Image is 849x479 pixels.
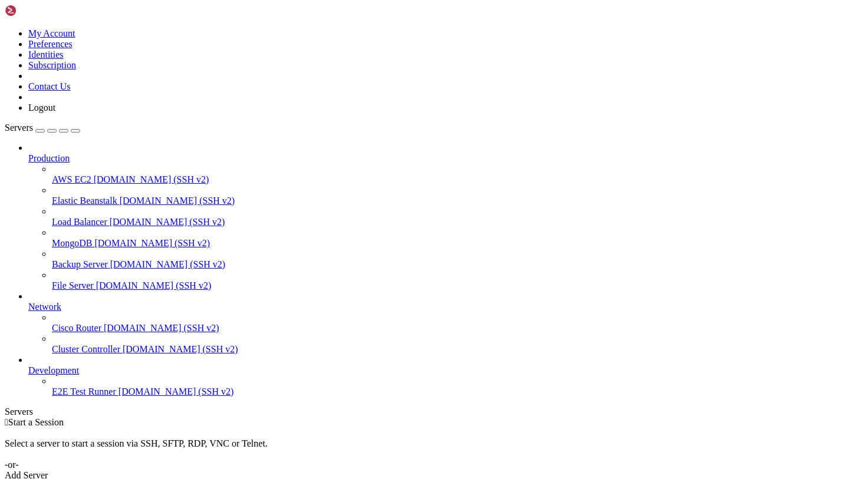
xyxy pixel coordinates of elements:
li: Cisco Router [DOMAIN_NAME] (SSH v2) [52,312,844,333]
span: Servers [5,123,33,133]
span: Elastic Beanstalk [52,196,117,206]
span: Cluster Controller [52,344,120,354]
div: Select a server to start a session via SSH, SFTP, RDP, VNC or Telnet. -or- [5,428,844,470]
a: Preferences [28,39,73,49]
span: Backup Server [52,259,108,269]
a: Servers [5,123,80,133]
a: E2E Test Runner [DOMAIN_NAME] (SSH v2) [52,386,844,397]
a: Logout [28,103,55,113]
a: Development [28,365,844,376]
span: Network [28,302,61,312]
span: [DOMAIN_NAME] (SSH v2) [120,196,235,206]
li: Load Balancer [DOMAIN_NAME] (SSH v2) [52,206,844,227]
span: MongoDB [52,238,92,248]
span: E2E Test Runner [52,386,116,397]
span: [DOMAIN_NAME] (SSH v2) [94,238,210,248]
li: Network [28,291,844,355]
span: AWS EC2 [52,174,91,184]
span: Start a Session [8,417,64,427]
a: Identities [28,49,64,60]
a: Subscription [28,60,76,70]
span: [DOMAIN_NAME] (SSH v2) [119,386,234,397]
li: File Server [DOMAIN_NAME] (SSH v2) [52,270,844,291]
a: AWS EC2 [DOMAIN_NAME] (SSH v2) [52,174,844,185]
li: AWS EC2 [DOMAIN_NAME] (SSH v2) [52,164,844,185]
a: Cluster Controller [DOMAIN_NAME] (SSH v2) [52,344,844,355]
li: MongoDB [DOMAIN_NAME] (SSH v2) [52,227,844,249]
a: Backup Server [DOMAIN_NAME] (SSH v2) [52,259,844,270]
li: Development [28,355,844,397]
a: Network [28,302,844,312]
li: Backup Server [DOMAIN_NAME] (SSH v2) [52,249,844,270]
li: Cluster Controller [DOMAIN_NAME] (SSH v2) [52,333,844,355]
span: File Server [52,280,94,290]
a: Load Balancer [DOMAIN_NAME] (SSH v2) [52,217,844,227]
a: File Server [DOMAIN_NAME] (SSH v2) [52,280,844,291]
a: Production [28,153,844,164]
span: Cisco Router [52,323,101,333]
span: [DOMAIN_NAME] (SSH v2) [104,323,219,333]
div: Servers [5,407,844,417]
a: My Account [28,28,75,38]
span: [DOMAIN_NAME] (SSH v2) [96,280,212,290]
a: Elastic Beanstalk [DOMAIN_NAME] (SSH v2) [52,196,844,206]
span: Production [28,153,70,163]
span: [DOMAIN_NAME] (SSH v2) [110,259,226,269]
img: Shellngn [5,5,73,16]
a: MongoDB [DOMAIN_NAME] (SSH v2) [52,238,844,249]
a: Contact Us [28,81,71,91]
a: Cisco Router [DOMAIN_NAME] (SSH v2) [52,323,844,333]
li: Production [28,143,844,291]
span: [DOMAIN_NAME] (SSH v2) [94,174,209,184]
span: [DOMAIN_NAME] (SSH v2) [110,217,225,227]
span:  [5,417,8,427]
li: E2E Test Runner [DOMAIN_NAME] (SSH v2) [52,376,844,397]
span: Development [28,365,79,375]
span: [DOMAIN_NAME] (SSH v2) [123,344,238,354]
span: Load Balancer [52,217,107,227]
li: Elastic Beanstalk [DOMAIN_NAME] (SSH v2) [52,185,844,206]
